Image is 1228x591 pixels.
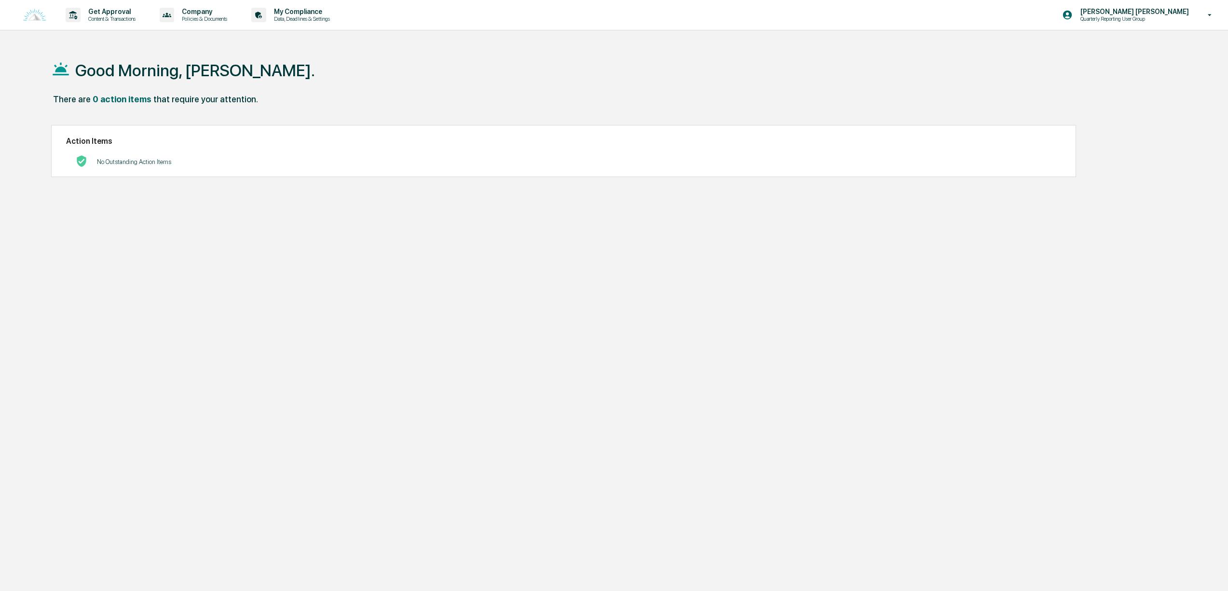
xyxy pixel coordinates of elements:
[174,8,232,15] p: Company
[1073,15,1167,22] p: Quarterly Reporting User Group
[1073,8,1194,15] p: [PERSON_NAME] [PERSON_NAME]
[53,94,91,104] div: There are
[66,137,1061,146] h2: Action Items
[23,9,46,22] img: logo
[266,15,335,22] p: Data, Deadlines & Settings
[75,61,315,80] h1: Good Morning, [PERSON_NAME].
[153,94,258,104] div: that require your attention.
[174,15,232,22] p: Policies & Documents
[266,8,335,15] p: My Compliance
[93,94,151,104] div: 0 action items
[81,15,140,22] p: Content & Transactions
[76,155,87,167] img: No Actions logo
[97,158,171,165] p: No Outstanding Action Items
[81,8,140,15] p: Get Approval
